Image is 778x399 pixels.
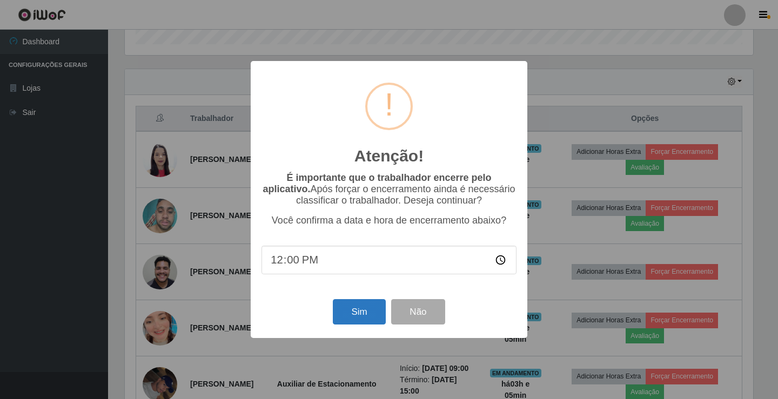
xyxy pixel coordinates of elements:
b: É importante que o trabalhador encerre pelo aplicativo. [263,172,491,194]
p: Após forçar o encerramento ainda é necessário classificar o trabalhador. Deseja continuar? [261,172,517,206]
p: Você confirma a data e hora de encerramento abaixo? [261,215,517,226]
h2: Atenção! [354,146,424,166]
button: Não [391,299,445,324]
button: Sim [333,299,385,324]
